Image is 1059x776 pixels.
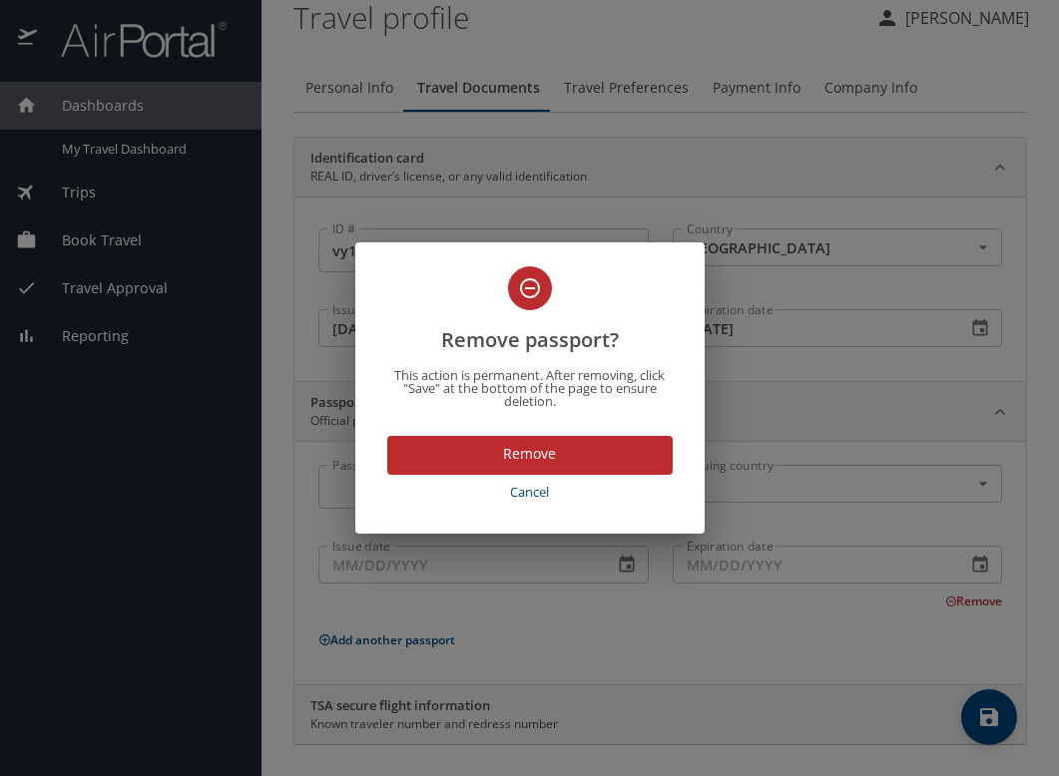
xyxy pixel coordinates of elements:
[379,369,681,407] p: This action is permanent. After removing, click "Save" at the bottom of the page to ensure deletion.
[387,475,673,510] button: Cancel
[395,481,665,504] span: Cancel
[403,442,657,467] span: Remove
[387,436,673,475] button: Remove
[379,266,681,356] h2: Remove passport?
